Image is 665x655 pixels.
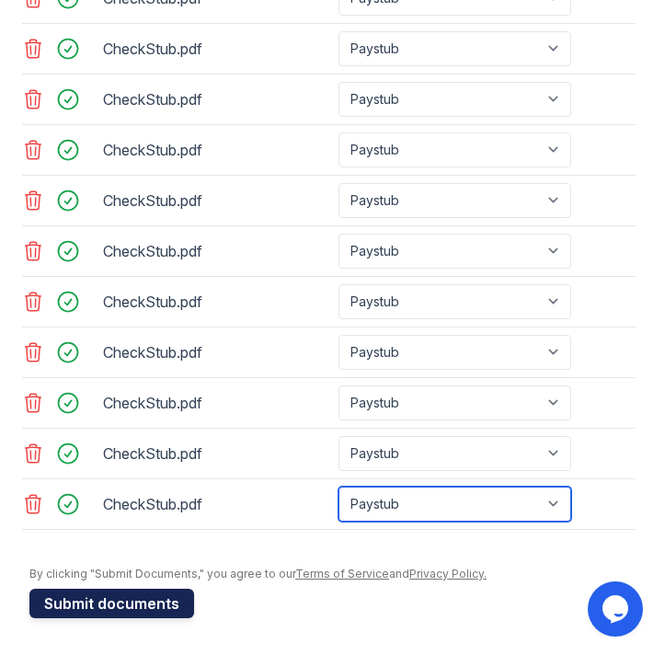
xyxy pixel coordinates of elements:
a: Privacy Policy. [409,567,487,580]
a: Terms of Service [295,567,389,580]
div: CheckStub.pdf [103,236,331,266]
div: CheckStub.pdf [103,338,331,367]
div: CheckStub.pdf [103,439,331,468]
div: CheckStub.pdf [103,186,331,215]
div: CheckStub.pdf [103,388,331,418]
div: CheckStub.pdf [103,135,331,165]
div: CheckStub.pdf [103,85,331,114]
div: CheckStub.pdf [103,287,331,316]
div: CheckStub.pdf [103,34,331,63]
iframe: chat widget [588,581,647,637]
button: Submit documents [29,589,194,618]
div: CheckStub.pdf [103,489,331,519]
div: By clicking "Submit Documents," you agree to our and [29,567,636,581]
